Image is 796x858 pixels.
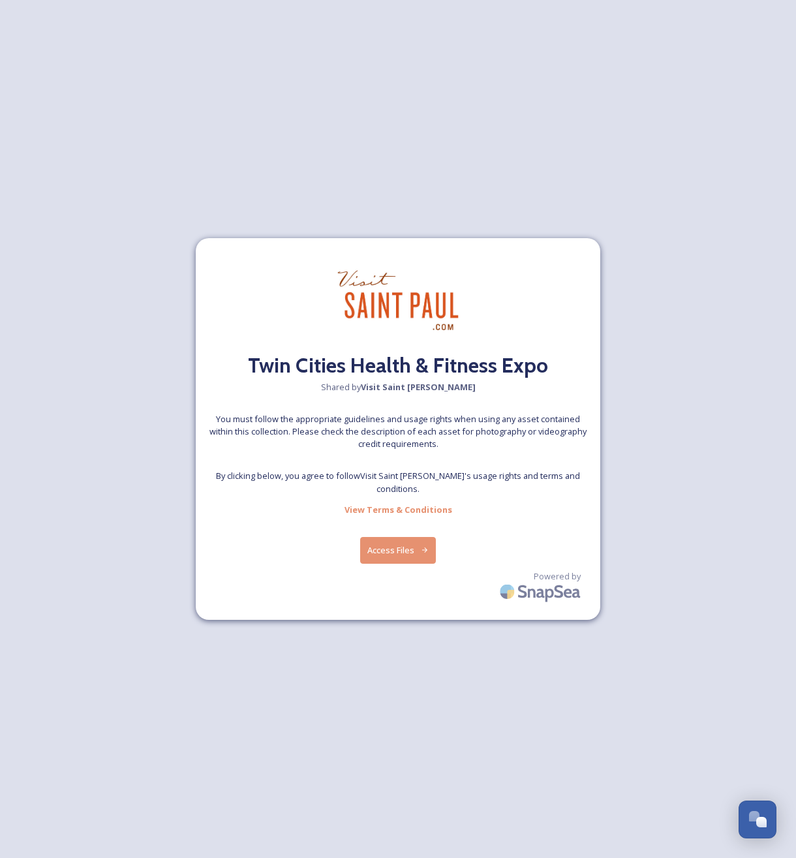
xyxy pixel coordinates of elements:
[209,413,587,451] span: You must follow the appropriate guidelines and usage rights when using any asset contained within...
[361,381,476,393] strong: Visit Saint [PERSON_NAME]
[248,350,548,381] h2: Twin Cities Health & Fitness Expo
[209,470,587,495] span: By clicking below, you agree to follow Visit Saint [PERSON_NAME] 's usage rights and terms and co...
[333,251,463,350] img: visit_sp.jpg
[739,801,776,838] button: Open Chat
[344,502,452,517] a: View Terms & Conditions
[534,570,581,583] span: Powered by
[344,504,452,515] strong: View Terms & Conditions
[360,537,436,564] button: Access Files
[496,576,587,607] img: SnapSea Logo
[321,381,476,393] span: Shared by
